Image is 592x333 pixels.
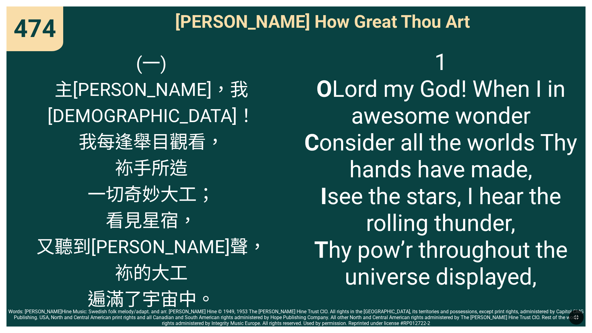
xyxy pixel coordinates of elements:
span: [PERSON_NAME] How Great Thou Art [175,11,470,32]
b: O [316,76,332,102]
span: 1 Lord my God! When I in awesome wonder onsider all the worlds Thy hands have made, see the stars... [303,49,579,290]
span: 474 [14,14,56,43]
b: C [304,129,319,156]
b: T [314,236,328,263]
b: I [320,183,327,210]
span: (一) 主[PERSON_NAME]，我[DEMOGRAPHIC_DATA]！ 我每逢舉目觀看， 袮手所造 一切奇妙大工； 看見星宿， 又聽到[PERSON_NAME]聲， 袮的大工 遍滿了宇宙中。 [13,49,290,311]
